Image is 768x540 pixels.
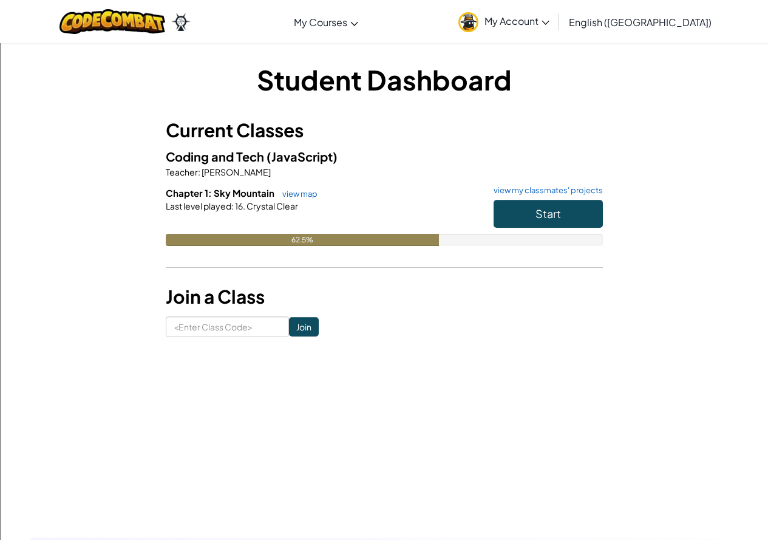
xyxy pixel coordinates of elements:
[563,5,718,38] a: English ([GEOGRAPHIC_DATA])
[294,16,347,29] span: My Courses
[5,81,763,92] div: Move To ...
[5,27,763,38] div: Move To ...
[5,5,763,16] div: Sort A > Z
[5,60,763,70] div: Sign out
[458,12,478,32] img: avatar
[484,15,549,27] span: My Account
[5,38,763,49] div: Delete
[59,9,166,34] img: CodeCombat logo
[5,16,763,27] div: Sort New > Old
[171,13,191,31] img: Ozaria
[288,5,364,38] a: My Courses
[5,49,763,60] div: Options
[569,16,712,29] span: English ([GEOGRAPHIC_DATA])
[452,2,556,41] a: My Account
[5,70,763,81] div: Rename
